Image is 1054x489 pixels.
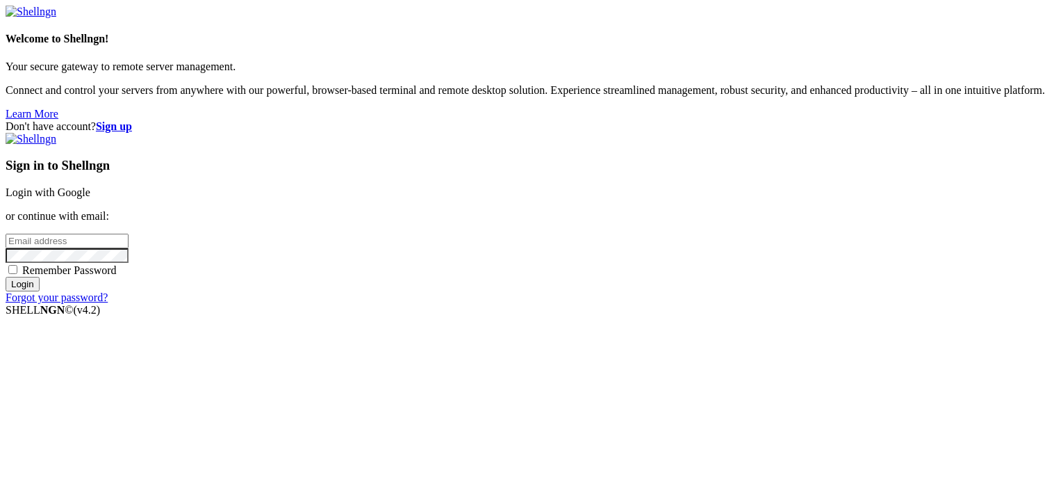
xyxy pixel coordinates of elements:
[6,210,1048,223] p: or continue with email:
[6,33,1048,45] h4: Welcome to Shellngn!
[40,304,65,316] b: NGN
[8,265,17,274] input: Remember Password
[6,61,1048,73] p: Your secure gateway to remote server management.
[74,304,101,316] span: 4.2.0
[6,277,40,291] input: Login
[22,264,117,276] span: Remember Password
[6,158,1048,173] h3: Sign in to Shellngn
[6,133,56,145] img: Shellngn
[6,84,1048,97] p: Connect and control your servers from anywhere with our powerful, browser-based terminal and remo...
[6,6,56,18] img: Shellngn
[6,120,1048,133] div: Don't have account?
[6,186,90,198] a: Login with Google
[6,304,100,316] span: SHELL ©
[96,120,132,132] a: Sign up
[6,234,129,248] input: Email address
[6,291,108,303] a: Forgot your password?
[6,108,58,120] a: Learn More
